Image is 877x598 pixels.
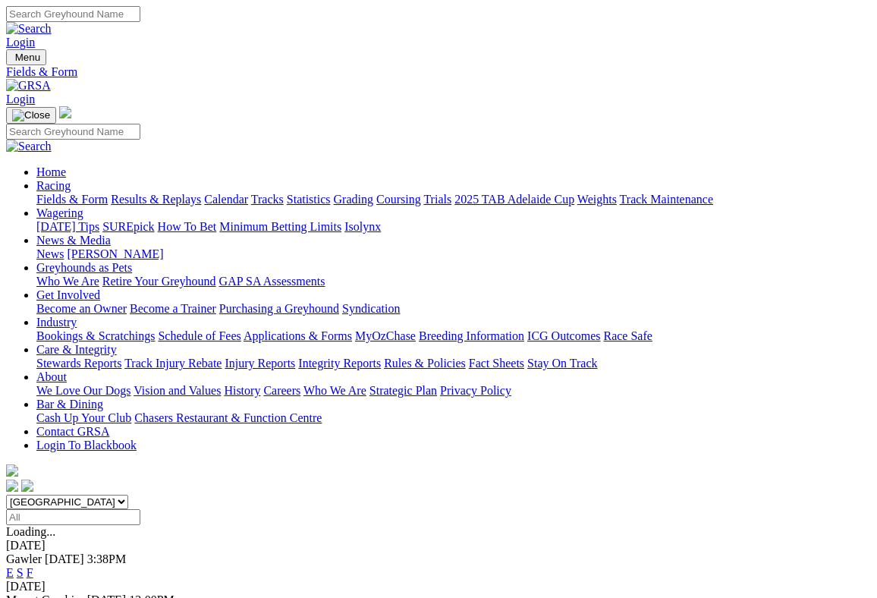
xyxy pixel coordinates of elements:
[158,329,240,342] a: Schedule of Fees
[344,220,381,233] a: Isolynx
[36,220,871,234] div: Wagering
[6,36,35,49] a: Login
[36,357,871,370] div: Care & Integrity
[59,106,71,118] img: logo-grsa-white.png
[36,193,108,206] a: Fields & Form
[298,357,381,370] a: Integrity Reports
[219,275,325,288] a: GAP SA Assessments
[342,302,400,315] a: Syndication
[17,566,24,579] a: S
[124,357,222,370] a: Track Injury Rebate
[423,193,451,206] a: Trials
[102,220,154,233] a: SUREpick
[527,329,600,342] a: ICG Outcomes
[36,302,871,316] div: Get Involved
[36,179,71,192] a: Racing
[36,343,117,356] a: Care & Integrity
[36,398,103,411] a: Bar & Dining
[15,52,40,63] span: Menu
[36,220,99,233] a: [DATE] Tips
[36,357,121,370] a: Stewards Reports
[6,22,52,36] img: Search
[287,193,331,206] a: Statistics
[6,480,18,492] img: facebook.svg
[36,234,111,247] a: News & Media
[36,275,99,288] a: Who We Are
[6,79,51,93] img: GRSA
[204,193,248,206] a: Calendar
[224,384,260,397] a: History
[36,261,132,274] a: Greyhounds as Pets
[6,107,56,124] button: Toggle navigation
[36,193,871,206] div: Racing
[36,247,64,260] a: News
[102,275,216,288] a: Retire Your Greyhound
[527,357,597,370] a: Stay On Track
[6,6,140,22] input: Search
[21,480,33,492] img: twitter.svg
[244,329,352,342] a: Applications & Forms
[577,193,617,206] a: Weights
[6,464,18,477] img: logo-grsa-white.png
[384,357,466,370] a: Rules & Policies
[111,193,201,206] a: Results & Replays
[67,247,163,260] a: [PERSON_NAME]
[36,329,871,343] div: Industry
[36,275,871,288] div: Greyhounds as Pets
[36,370,67,383] a: About
[6,93,35,105] a: Login
[87,552,127,565] span: 3:38PM
[36,288,100,301] a: Get Involved
[6,566,14,579] a: E
[134,411,322,424] a: Chasers Restaurant & Function Centre
[369,384,437,397] a: Strategic Plan
[36,206,83,219] a: Wagering
[36,247,871,261] div: News & Media
[620,193,713,206] a: Track Maintenance
[6,509,140,525] input: Select date
[134,384,221,397] a: Vision and Values
[251,193,284,206] a: Tracks
[36,411,131,424] a: Cash Up Your Club
[130,302,216,315] a: Become a Trainer
[36,439,137,452] a: Login To Blackbook
[36,384,871,398] div: About
[225,357,295,370] a: Injury Reports
[603,329,652,342] a: Race Safe
[6,539,871,552] div: [DATE]
[219,220,341,233] a: Minimum Betting Limits
[36,316,77,329] a: Industry
[6,552,42,565] span: Gawler
[6,140,52,153] img: Search
[36,425,109,438] a: Contact GRSA
[419,329,524,342] a: Breeding Information
[454,193,574,206] a: 2025 TAB Adelaide Cup
[355,329,416,342] a: MyOzChase
[36,165,66,178] a: Home
[469,357,524,370] a: Fact Sheets
[36,302,127,315] a: Become an Owner
[158,220,217,233] a: How To Bet
[263,384,300,397] a: Careers
[6,49,46,65] button: Toggle navigation
[334,193,373,206] a: Grading
[6,525,55,538] span: Loading...
[6,124,140,140] input: Search
[36,329,155,342] a: Bookings & Scratchings
[36,411,871,425] div: Bar & Dining
[6,580,871,593] div: [DATE]
[219,302,339,315] a: Purchasing a Greyhound
[45,552,84,565] span: [DATE]
[6,65,871,79] a: Fields & Form
[36,384,130,397] a: We Love Our Dogs
[440,384,511,397] a: Privacy Policy
[376,193,421,206] a: Coursing
[27,566,33,579] a: F
[303,384,366,397] a: Who We Are
[12,109,50,121] img: Close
